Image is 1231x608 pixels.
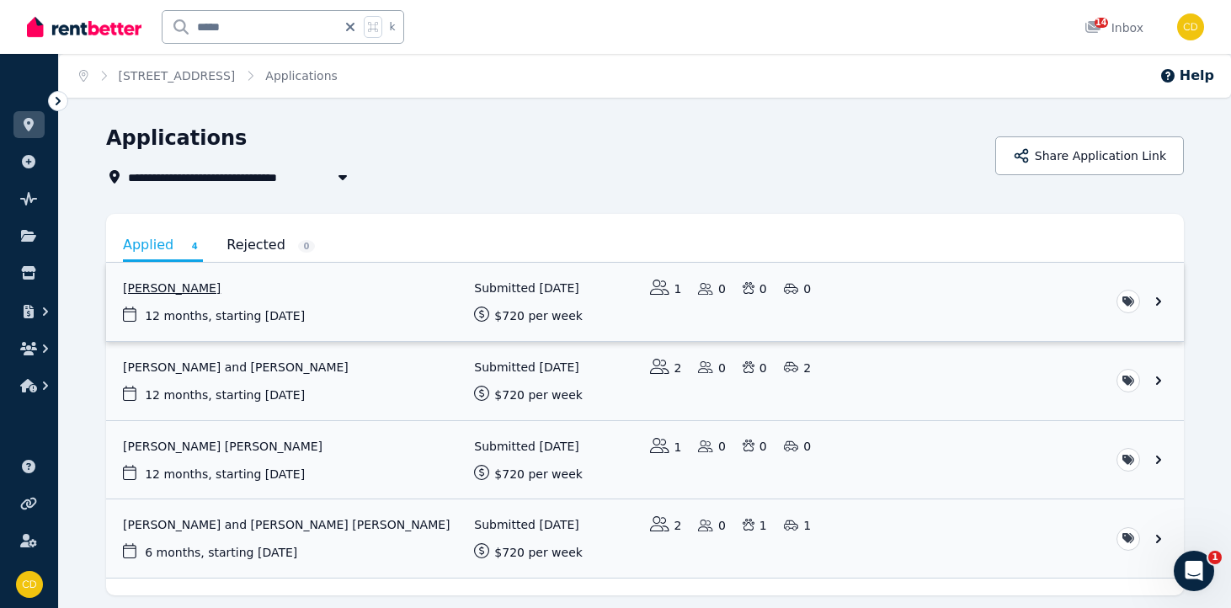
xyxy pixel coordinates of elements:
nav: Breadcrumb [59,54,358,98]
a: View application: Michael Johan Cruz Verdugo [106,421,1184,499]
div: Inbox [1084,19,1143,36]
button: Share Application Link [995,136,1184,175]
a: Applied [123,231,203,262]
span: 1 [1208,551,1222,564]
iframe: Intercom live chat [1174,551,1214,591]
span: 14 [1095,18,1108,28]
a: View application: Aster Jacobs and Bevan Jarrod Golding [106,499,1184,578]
h1: Applications [106,125,247,152]
span: 4 [186,240,203,253]
span: k [389,20,395,34]
button: Help [1159,66,1214,86]
span: 0 [298,240,315,253]
span: Applications [265,67,338,84]
a: View application: Nathan Yu and Jason Feng [106,342,1184,420]
a: [STREET_ADDRESS] [119,69,236,83]
img: Chris Dimitropoulos [16,571,43,598]
img: Chris Dimitropoulos [1177,13,1204,40]
img: RentBetter [27,14,141,40]
a: View application: Natalia Hernandez Ayala [106,263,1184,341]
a: Rejected [226,231,315,259]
